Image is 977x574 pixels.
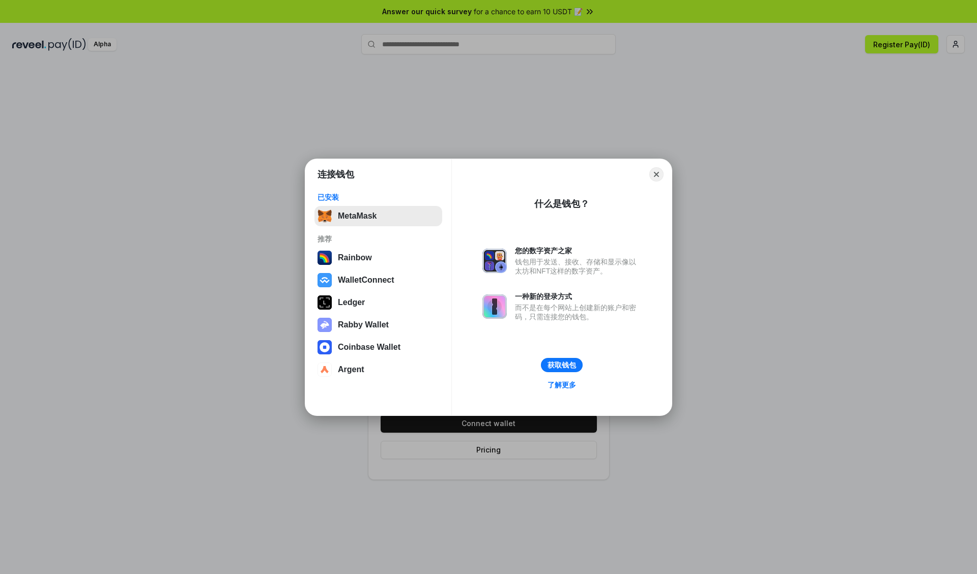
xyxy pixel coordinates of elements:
[338,365,364,374] div: Argent
[541,378,582,391] a: 了解更多
[318,251,332,265] img: svg+xml,%3Csvg%20width%3D%22120%22%20height%3D%22120%22%20viewBox%3D%220%200%20120%20120%22%20fil...
[314,337,442,357] button: Coinbase Wallet
[318,168,354,180] h1: 连接钱包
[314,359,442,380] button: Argent
[338,253,372,262] div: Rainbow
[314,206,442,226] button: MetaMask
[515,257,641,276] div: 钱包用于发送、接收、存储和显示像以太坊和NFT这样的数字资产。
[548,360,576,370] div: 获取钱包
[338,320,389,329] div: Rabby Wallet
[314,270,442,290] button: WalletConnect
[314,292,442,313] button: Ledger
[515,246,641,255] div: 您的数字资产之家
[318,193,439,202] div: 已安装
[318,209,332,223] img: svg+xml,%3Csvg%20fill%3D%22none%22%20height%3D%2233%22%20viewBox%3D%220%200%2035%2033%22%20width%...
[534,198,589,210] div: 什么是钱包？
[338,298,365,307] div: Ledger
[338,276,394,285] div: WalletConnect
[314,248,442,268] button: Rainbow
[314,315,442,335] button: Rabby Wallet
[482,249,507,273] img: svg+xml,%3Csvg%20xmlns%3D%22http%3A%2F%2Fwww.w3.org%2F2000%2Fsvg%22%20fill%3D%22none%22%20viewBox...
[318,273,332,287] img: svg+xml,%3Csvg%20width%3D%2228%22%20height%3D%2228%22%20viewBox%3D%220%200%2028%2028%22%20fill%3D...
[515,303,641,321] div: 而不是在每个网站上创建新的账户和密码，只需连接您的钱包。
[318,295,332,310] img: svg+xml,%3Csvg%20xmlns%3D%22http%3A%2F%2Fwww.w3.org%2F2000%2Fsvg%22%20width%3D%2228%22%20height%3...
[515,292,641,301] div: 一种新的登录方式
[482,294,507,319] img: svg+xml,%3Csvg%20xmlns%3D%22http%3A%2F%2Fwww.w3.org%2F2000%2Fsvg%22%20fill%3D%22none%22%20viewBox...
[318,340,332,354] img: svg+xml,%3Csvg%20width%3D%2228%22%20height%3D%2228%22%20viewBox%3D%220%200%2028%2028%22%20fill%3D...
[318,234,439,244] div: 推荐
[548,380,576,389] div: 了解更多
[318,318,332,332] img: svg+xml,%3Csvg%20xmlns%3D%22http%3A%2F%2Fwww.w3.org%2F2000%2Fsvg%22%20fill%3D%22none%22%20viewBox...
[541,358,583,372] button: 获取钱包
[338,212,377,221] div: MetaMask
[649,167,664,182] button: Close
[338,343,400,352] div: Coinbase Wallet
[318,362,332,377] img: svg+xml,%3Csvg%20width%3D%2228%22%20height%3D%2228%22%20viewBox%3D%220%200%2028%2028%22%20fill%3D...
